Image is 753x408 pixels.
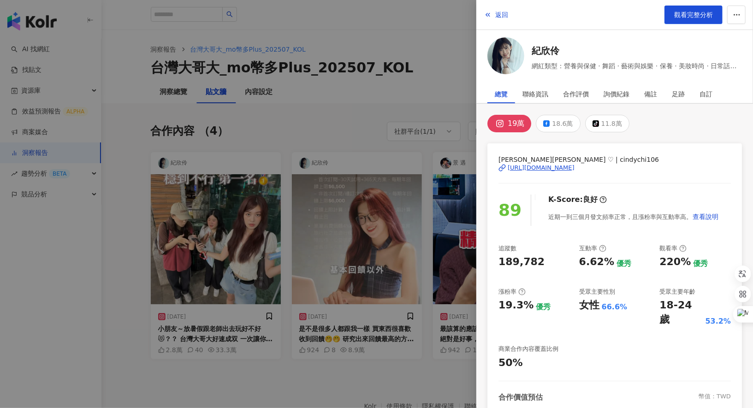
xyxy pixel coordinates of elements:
[617,259,631,269] div: 優秀
[659,298,703,327] div: 18-24 歲
[498,164,731,172] a: [URL][DOMAIN_NAME]
[498,154,731,165] span: [PERSON_NAME][PERSON_NAME] ♡ | cindychi106
[693,213,718,220] span: 查看說明
[601,117,622,130] div: 11.8萬
[693,259,708,269] div: 優秀
[498,244,516,253] div: 追蹤數
[495,85,508,103] div: 總覽
[705,316,731,326] div: 53.2%
[522,85,548,103] div: 聯絡資訊
[674,11,713,18] span: 觀看完整分析
[664,6,723,24] a: 觀看完整分析
[536,302,551,312] div: 優秀
[672,85,685,103] div: 足跡
[508,164,575,172] div: [URL][DOMAIN_NAME]
[659,255,691,269] div: 220%
[548,207,719,226] div: 近期一到三個月發文頻率正常，且漲粉率與互動率高。
[602,302,628,312] div: 66.6%
[700,85,712,103] div: 自訂
[498,288,526,296] div: 漲粉率
[699,392,731,402] div: 幣值：TWD
[579,244,606,253] div: 互動率
[579,298,599,313] div: 女性
[508,117,524,130] div: 19萬
[498,356,523,370] div: 50%
[498,392,543,402] div: 合作價值預估
[498,298,534,313] div: 19.3%
[579,288,615,296] div: 受眾主要性別
[498,197,522,224] div: 89
[532,44,742,57] a: 紀欣伶
[552,117,573,130] div: 18.6萬
[659,244,687,253] div: 觀看率
[644,85,657,103] div: 備註
[532,61,742,71] span: 網紅類型：營養與保健 · 舞蹈 · 藝術與娛樂 · 保養 · 美妝時尚 · 日常話題 · 美髮 · 運動
[498,255,545,269] div: 189,782
[585,115,629,132] button: 11.8萬
[484,6,509,24] button: 返回
[498,345,558,353] div: 商業合作內容覆蓋比例
[495,11,508,18] span: 返回
[659,288,695,296] div: 受眾主要年齡
[579,255,614,269] div: 6.62%
[487,37,524,74] img: KOL Avatar
[487,37,524,77] a: KOL Avatar
[536,115,580,132] button: 18.6萬
[487,115,531,132] button: 19萬
[583,195,598,205] div: 良好
[604,85,629,103] div: 詢價紀錄
[563,85,589,103] div: 合作評價
[548,195,607,205] div: K-Score :
[692,207,719,226] button: 查看說明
